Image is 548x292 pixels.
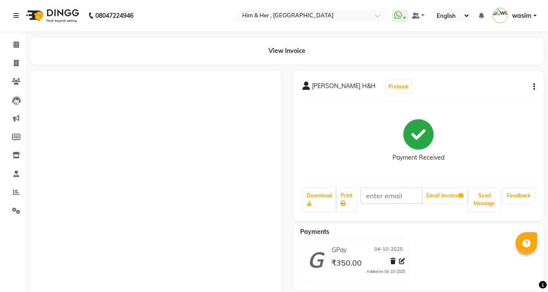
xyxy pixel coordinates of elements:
button: Prebook [386,81,411,93]
span: wasim [512,11,532,20]
span: Payments [300,228,329,236]
input: enter email [360,187,423,204]
span: GPay [332,246,347,255]
b: 08047224946 [95,3,133,28]
div: Payment Received [392,153,444,162]
span: ₹350.00 [331,258,362,270]
button: Send Message [469,188,500,211]
div: View Invoice [30,38,544,64]
iframe: chat widget [512,257,539,283]
a: Download [303,188,335,211]
a: Print [337,188,356,211]
span: 04-10-2025 [374,246,403,255]
img: logo [22,3,81,28]
span: [PERSON_NAME] H&H [312,82,376,94]
img: wasim [493,8,508,23]
button: Email Invoice [423,188,467,203]
a: Feedback [503,188,534,203]
div: Added on 04-10-2025 [366,269,405,275]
